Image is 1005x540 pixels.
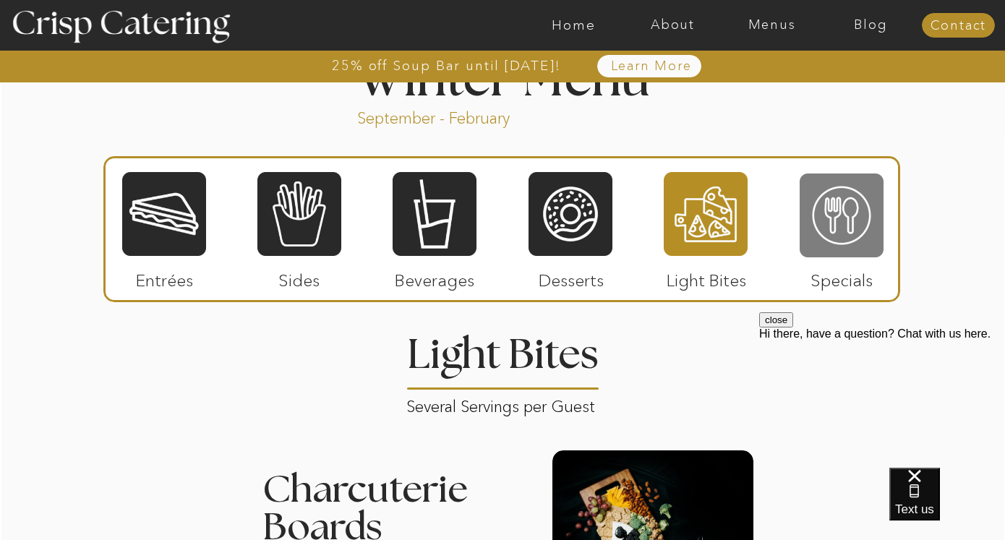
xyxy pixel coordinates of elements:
[251,256,347,298] p: Sides
[759,312,1005,486] iframe: podium webchat widget prompt
[524,18,623,33] a: Home
[401,335,604,363] h2: Light Bites
[386,256,482,298] p: Beverages
[301,55,703,98] h1: Winter Menu
[357,108,556,124] p: September - February
[722,18,821,33] a: Menus
[623,18,722,33] a: About
[821,18,920,33] a: Blog
[116,256,213,298] p: Entrées
[280,59,613,73] a: 25% off Soup Bar until [DATE]!
[922,19,995,33] a: Contact
[889,468,1005,540] iframe: podium webchat widget bubble
[577,59,725,74] a: Learn More
[406,393,599,409] p: Several Servings per Guest
[793,256,889,298] p: Specials
[523,256,619,298] p: Desserts
[658,256,754,298] p: Light Bites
